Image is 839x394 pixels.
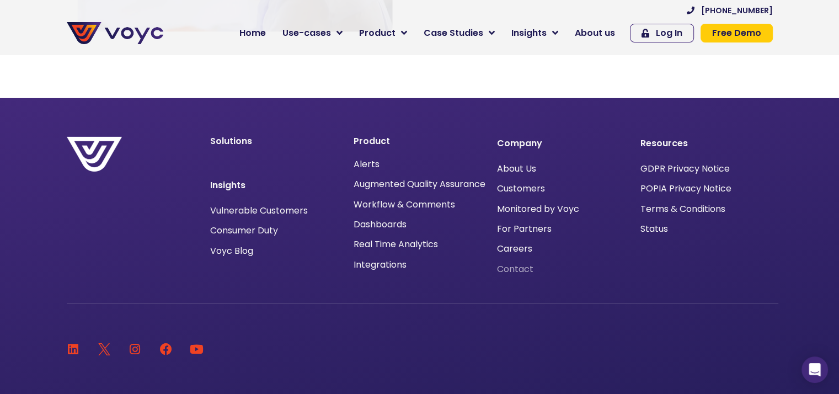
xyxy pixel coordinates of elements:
span: About us [575,26,615,40]
span: Log In [656,29,682,38]
p: Insights [210,179,343,192]
span: Case Studies [424,26,483,40]
a: Home [231,22,274,44]
p: Company [497,137,629,150]
a: [PHONE_NUMBER] [687,7,773,14]
span: Insights [511,26,547,40]
a: Insights [503,22,567,44]
a: Product [351,22,415,44]
a: Use-cases [274,22,351,44]
span: [PHONE_NUMBER] [701,7,773,14]
p: Resources [640,137,773,150]
a: Log In [630,24,694,42]
a: About us [567,22,623,44]
a: Consumer Duty [210,226,278,235]
p: Product [354,137,486,146]
a: Case Studies [415,22,503,44]
span: Free Demo [712,29,761,38]
span: Use-cases [282,26,331,40]
span: Product [359,26,396,40]
a: Vulnerable Customers [210,206,308,215]
img: voyc-full-logo [67,22,163,44]
a: Augmented Quality Assurance [354,179,485,189]
span: Home [239,26,266,40]
a: Free Demo [701,24,773,42]
a: Solutions [210,135,252,147]
div: Open Intercom Messenger [801,356,828,383]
